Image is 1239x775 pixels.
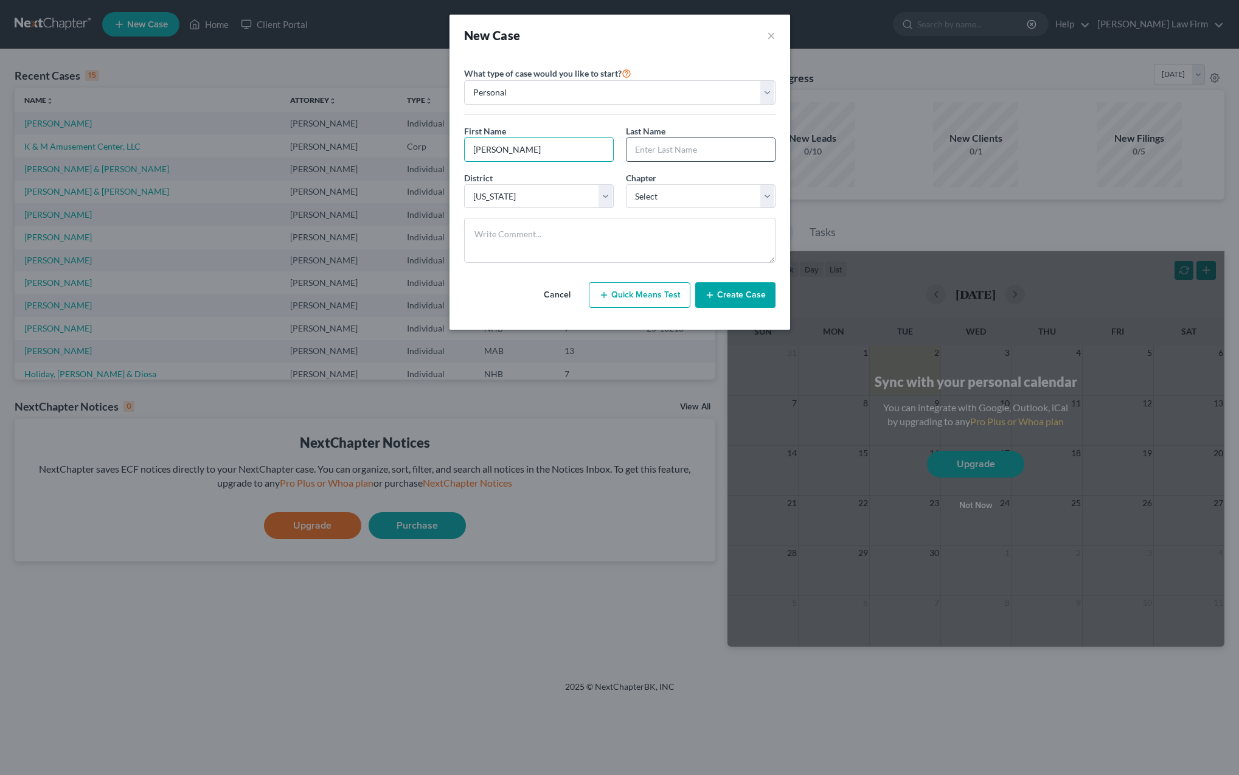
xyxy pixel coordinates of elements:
[626,126,665,136] span: Last Name
[464,173,493,183] span: District
[464,66,631,80] label: What type of case would you like to start?
[626,138,775,161] input: Enter Last Name
[767,27,776,44] button: ×
[695,282,776,308] button: Create Case
[626,173,656,183] span: Chapter
[465,138,613,161] input: Enter First Name
[464,28,521,43] strong: New Case
[464,126,506,136] span: First Name
[589,282,690,308] button: Quick Means Test
[530,283,584,307] button: Cancel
